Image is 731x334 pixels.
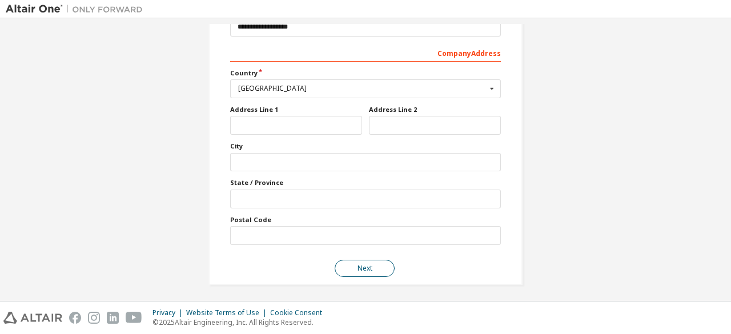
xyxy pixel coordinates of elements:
img: linkedin.svg [107,312,119,324]
div: Privacy [152,308,186,317]
img: youtube.svg [126,312,142,324]
img: instagram.svg [88,312,100,324]
label: State / Province [230,178,501,187]
img: facebook.svg [69,312,81,324]
div: Company Address [230,43,501,62]
button: Next [335,260,395,277]
div: [GEOGRAPHIC_DATA] [238,85,487,92]
label: Country [230,69,501,78]
label: Address Line 2 [369,105,501,114]
label: Address Line 1 [230,105,362,114]
img: altair_logo.svg [3,312,62,324]
label: City [230,142,501,151]
img: Altair One [6,3,148,15]
div: Cookie Consent [270,308,329,317]
div: Website Terms of Use [186,308,270,317]
p: © 2025 Altair Engineering, Inc. All Rights Reserved. [152,317,329,327]
label: Postal Code [230,215,501,224]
